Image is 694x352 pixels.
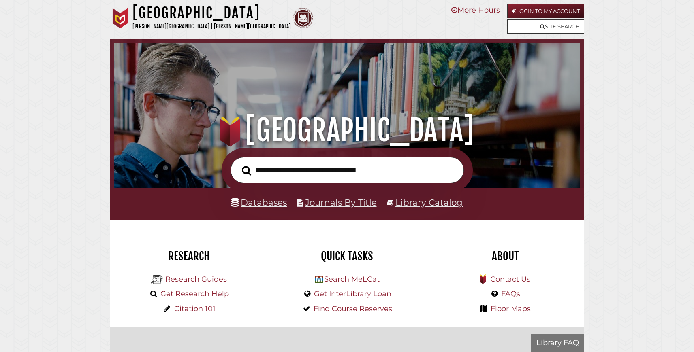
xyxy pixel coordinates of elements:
a: Find Course Reserves [314,304,392,313]
a: Contact Us [490,275,530,284]
h2: Quick Tasks [274,249,420,263]
a: Library Catalog [395,197,463,208]
a: FAQs [501,289,520,298]
img: Calvin University [110,8,130,28]
img: Calvin Theological Seminary [293,8,313,28]
img: Hekman Library Logo [315,276,323,283]
a: Get InterLibrary Loan [314,289,391,298]
a: Get Research Help [160,289,229,298]
a: Citation 101 [174,304,216,313]
i: Search [242,165,251,176]
a: Journals By Title [305,197,377,208]
a: More Hours [451,6,500,15]
a: Search MeLCat [324,275,380,284]
a: Login to My Account [507,4,584,18]
h1: [GEOGRAPHIC_DATA] [132,4,291,22]
p: [PERSON_NAME][GEOGRAPHIC_DATA] | [PERSON_NAME][GEOGRAPHIC_DATA] [132,22,291,31]
a: Research Guides [165,275,227,284]
a: Site Search [507,19,584,34]
img: Hekman Library Logo [151,274,163,286]
a: Floor Maps [491,304,531,313]
a: Databases [231,197,287,208]
h2: About [432,249,578,263]
h2: Research [116,249,262,263]
h1: [GEOGRAPHIC_DATA] [124,112,570,148]
button: Search [238,163,255,178]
